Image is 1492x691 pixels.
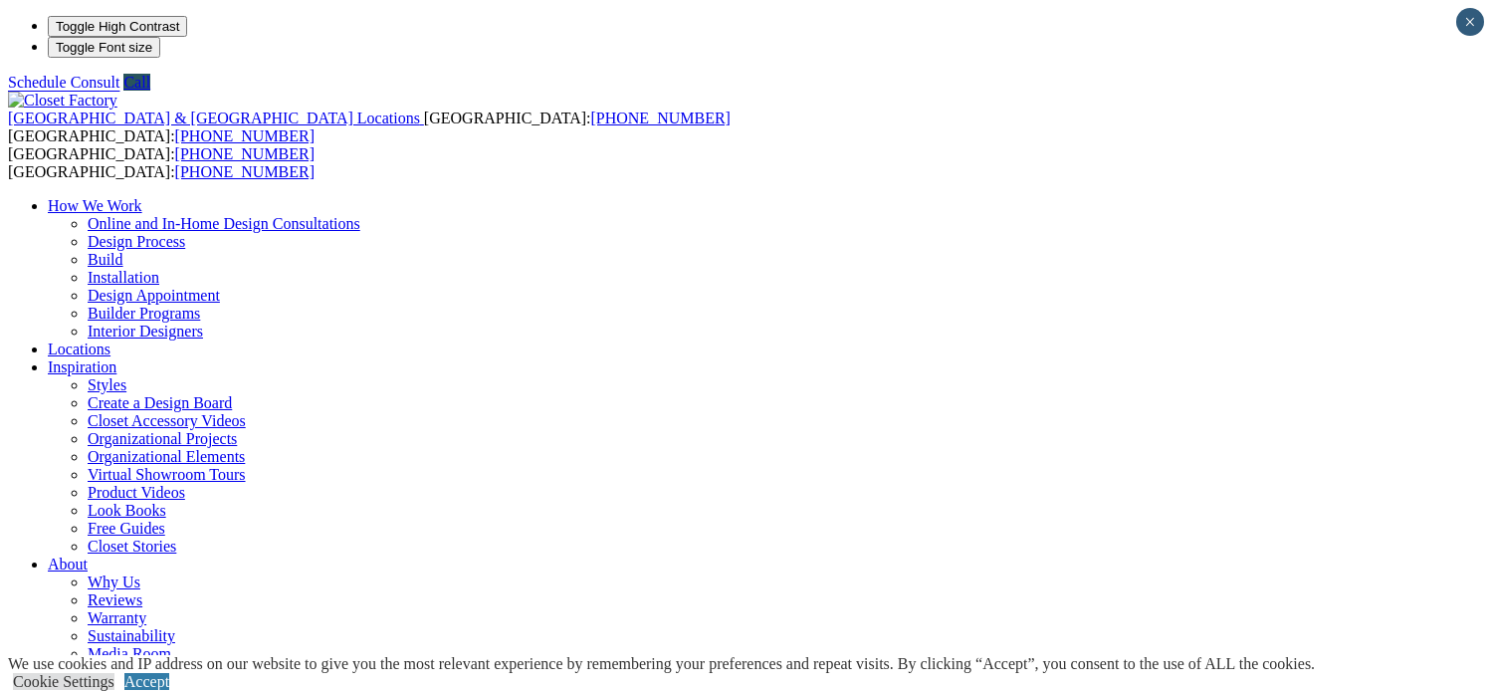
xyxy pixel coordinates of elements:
a: Build [88,251,123,268]
a: Closet Stories [88,538,176,555]
a: Online and In-Home Design Consultations [88,215,360,232]
button: Toggle Font size [48,37,160,58]
a: Locations [48,341,110,357]
a: Design Appointment [88,287,220,304]
a: Cookie Settings [13,673,114,690]
a: Media Room [88,645,171,662]
a: Look Books [88,502,166,519]
span: Toggle High Contrast [56,19,179,34]
a: Create a Design Board [88,394,232,411]
a: Sustainability [88,627,175,644]
div: We use cookies and IP address on our website to give you the most relevant experience by remember... [8,655,1315,673]
a: Inspiration [48,358,116,375]
a: Closet Accessory Videos [88,412,246,429]
a: Reviews [88,591,142,608]
a: Design Process [88,233,185,250]
a: [GEOGRAPHIC_DATA] & [GEOGRAPHIC_DATA] Locations [8,110,424,126]
a: Warranty [88,609,146,626]
span: [GEOGRAPHIC_DATA]: [GEOGRAPHIC_DATA]: [8,145,315,180]
a: About [48,556,88,573]
a: Call [123,74,150,91]
a: Builder Programs [88,305,200,322]
a: Installation [88,269,159,286]
a: [PHONE_NUMBER] [175,127,315,144]
a: [PHONE_NUMBER] [175,145,315,162]
a: Styles [88,376,126,393]
a: How We Work [48,197,142,214]
a: [PHONE_NUMBER] [590,110,730,126]
a: Accept [124,673,169,690]
a: Free Guides [88,520,165,537]
a: Virtual Showroom Tours [88,466,246,483]
a: Why Us [88,574,140,590]
a: Schedule Consult [8,74,119,91]
button: Close [1456,8,1484,36]
img: Closet Factory [8,92,117,110]
span: [GEOGRAPHIC_DATA] & [GEOGRAPHIC_DATA] Locations [8,110,420,126]
span: Toggle Font size [56,40,152,55]
a: Interior Designers [88,323,203,340]
a: Organizational Elements [88,448,245,465]
span: [GEOGRAPHIC_DATA]: [GEOGRAPHIC_DATA]: [8,110,731,144]
a: Organizational Projects [88,430,237,447]
a: [PHONE_NUMBER] [175,163,315,180]
button: Toggle High Contrast [48,16,187,37]
a: Product Videos [88,484,185,501]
